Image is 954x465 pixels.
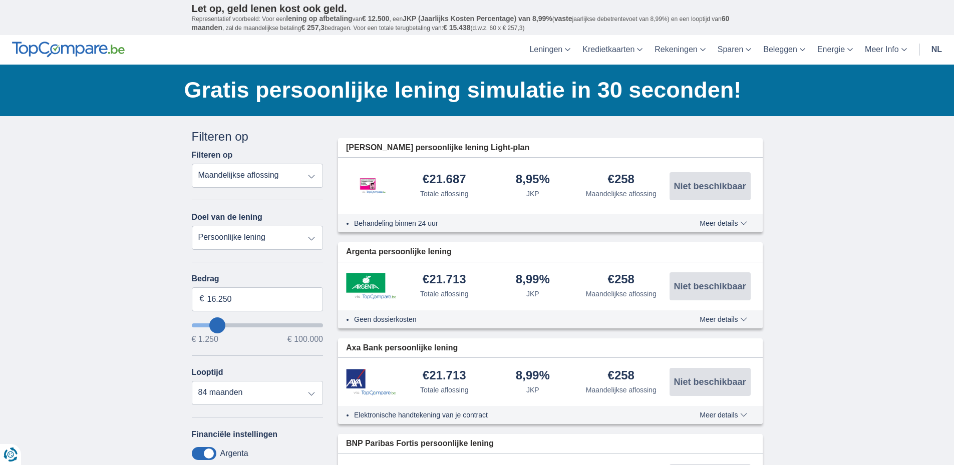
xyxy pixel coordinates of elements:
[516,173,550,187] div: 8,95%
[192,368,223,377] label: Looptijd
[346,369,396,395] img: product.pl.alt Axa Bank
[354,218,663,228] li: Behandeling binnen 24 uur
[423,273,466,287] div: €21.713
[287,335,323,343] span: € 100.000
[362,15,390,23] span: € 12.500
[192,213,262,222] label: Doel van de lening
[608,369,634,383] div: €258
[420,289,469,299] div: Totale aflossing
[692,411,754,419] button: Meer details
[423,173,466,187] div: €21.687
[192,3,763,15] p: Let op, geld lenen kost ook geld.
[526,289,539,299] div: JKP
[925,35,948,65] a: nl
[692,315,754,323] button: Meer details
[700,316,747,323] span: Meer details
[608,173,634,187] div: €258
[811,35,859,65] a: Energie
[192,274,324,283] label: Bedrag
[220,449,248,458] label: Argenta
[423,369,466,383] div: €21.713
[443,24,471,32] span: € 15.438
[586,189,657,199] div: Maandelijkse aflossing
[670,172,751,200] button: Niet beschikbaar
[192,151,233,160] label: Filteren op
[712,35,758,65] a: Sparen
[674,377,746,386] span: Niet beschikbaar
[346,168,396,204] img: product.pl.alt Leemans Kredieten
[526,385,539,395] div: JKP
[192,15,730,32] span: 60 maanden
[420,385,469,395] div: Totale aflossing
[586,289,657,299] div: Maandelijkse aflossing
[346,438,494,449] span: BNP Paribas Fortis persoonlijke lening
[700,411,747,418] span: Meer details
[301,24,325,32] span: € 257,3
[184,75,763,106] h1: Gratis persoonlijke lening simulatie in 30 seconden!
[286,15,352,23] span: lening op afbetaling
[420,189,469,199] div: Totale aflossing
[192,323,324,327] input: wantToBorrow
[554,15,572,23] span: vaste
[403,15,552,23] span: JKP (Jaarlijks Kosten Percentage) van 8,99%
[700,220,747,227] span: Meer details
[670,368,751,396] button: Niet beschikbaar
[526,189,539,199] div: JKP
[192,430,278,439] label: Financiële instellingen
[692,219,754,227] button: Meer details
[354,410,663,420] li: Elektronische handtekening van je contract
[859,35,913,65] a: Meer Info
[346,273,396,299] img: product.pl.alt Argenta
[192,335,218,343] span: € 1.250
[346,246,452,258] span: Argenta persoonlijke lening
[586,385,657,395] div: Maandelijkse aflossing
[192,15,763,33] p: Representatief voorbeeld: Voor een van , een ( jaarlijkse debetrentevoet van 8,99%) en een loopti...
[516,273,550,287] div: 8,99%
[200,293,204,305] span: €
[649,35,711,65] a: Rekeningen
[608,273,634,287] div: €258
[346,342,458,354] span: Axa Bank persoonlijke lening
[354,314,663,324] li: Geen dossierkosten
[757,35,811,65] a: Beleggen
[12,42,125,58] img: TopCompare
[346,142,529,154] span: [PERSON_NAME] persoonlijke lening Light-plan
[576,35,649,65] a: Kredietkaarten
[523,35,576,65] a: Leningen
[516,369,550,383] div: 8,99%
[670,272,751,300] button: Niet beschikbaar
[674,182,746,191] span: Niet beschikbaar
[192,128,324,145] div: Filteren op
[674,282,746,291] span: Niet beschikbaar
